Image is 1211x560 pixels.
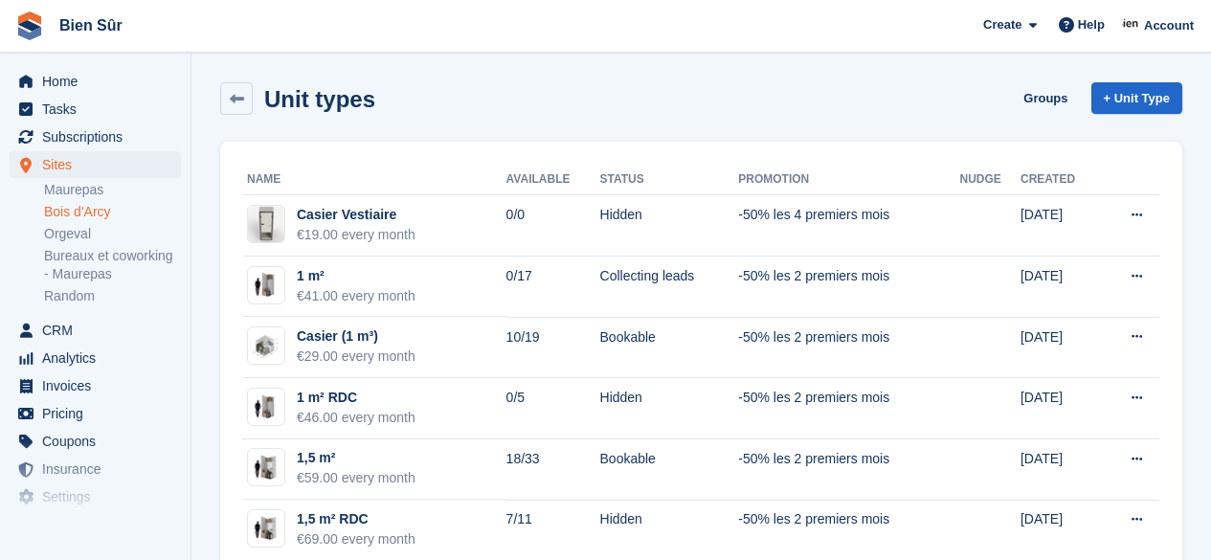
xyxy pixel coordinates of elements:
div: 1 m² RDC [297,388,415,408]
td: -50% les 4 premiers mois [738,195,959,257]
div: €41.00 every month [297,286,415,306]
span: CRM [42,317,157,344]
span: Home [42,68,157,95]
td: Hidden [600,378,739,439]
a: menu [10,345,181,371]
span: Sites [42,151,157,178]
td: 0/5 [506,378,600,439]
a: menu [10,151,181,178]
span: Create [983,15,1021,34]
span: Capital [42,511,157,538]
span: Settings [42,483,157,510]
a: menu [10,317,181,344]
div: 1,5 m² RDC [297,509,415,529]
h2: Unit types [264,86,375,112]
a: menu [10,68,181,95]
div: 1,5 m² [297,448,415,468]
td: [DATE] [1020,439,1101,501]
img: locker%201m3.jpg [248,327,284,364]
a: menu [10,123,181,150]
img: locker%20petit%20casier.png [248,206,284,242]
img: box-1,5m2.jpg [248,515,284,543]
a: Groups [1016,82,1075,114]
img: box-1m2.jpg [248,393,284,421]
td: -50% les 2 premiers mois [738,317,959,378]
div: €59.00 every month [297,468,415,488]
td: 18/33 [506,439,600,501]
span: Insurance [42,456,157,482]
a: Orgeval [44,225,181,243]
a: menu [10,511,181,538]
div: Casier (1 m³) [297,326,415,347]
a: Bureaux et coworking - Maurepas [44,247,181,283]
td: Hidden [600,195,739,257]
span: Account [1144,16,1194,35]
a: + Unit Type [1091,82,1182,114]
th: Name [243,165,506,195]
td: [DATE] [1020,195,1101,257]
td: 0/17 [506,257,600,318]
a: menu [10,372,181,399]
td: -50% les 2 premiers mois [738,257,959,318]
img: stora-icon-8386f47178a22dfd0bd8f6a31ec36ba5ce8667c1dd55bd0f319d3a0aa187defe.svg [15,11,44,40]
td: -50% les 2 premiers mois [738,439,959,501]
div: €29.00 every month [297,347,415,367]
a: menu [10,483,181,510]
th: Status [600,165,739,195]
a: menu [10,456,181,482]
a: menu [10,96,181,123]
td: Bookable [600,317,739,378]
th: Promotion [738,165,959,195]
span: Invoices [42,372,157,399]
td: 10/19 [506,317,600,378]
img: 15-sqft-unit.jpg [248,454,284,482]
div: 1 m² [297,266,415,286]
td: Collecting leads [600,257,739,318]
div: €69.00 every month [297,529,415,549]
img: Asmaa Habri [1122,15,1141,34]
span: Tasks [42,96,157,123]
td: [DATE] [1020,317,1101,378]
th: Created [1020,165,1101,195]
a: Maurepas [44,181,181,199]
th: Nudge [960,165,1020,195]
span: Pricing [42,400,157,427]
span: Subscriptions [42,123,157,150]
img: 10-sqft-unit.jpg [248,271,284,299]
a: Random [44,287,181,305]
td: [DATE] [1020,378,1101,439]
a: menu [10,428,181,455]
div: €46.00 every month [297,408,415,428]
td: [DATE] [1020,257,1101,318]
td: -50% les 2 premiers mois [738,378,959,439]
span: Coupons [42,428,157,455]
div: Casier Vestiaire [297,205,415,225]
div: €19.00 every month [297,225,415,245]
span: Help [1078,15,1105,34]
td: Bookable [600,439,739,501]
span: Analytics [42,345,157,371]
a: Bien Sûr [52,10,130,41]
th: Available [506,165,600,195]
td: 0/0 [506,195,600,257]
a: menu [10,400,181,427]
a: Bois d'Arcy [44,203,181,221]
